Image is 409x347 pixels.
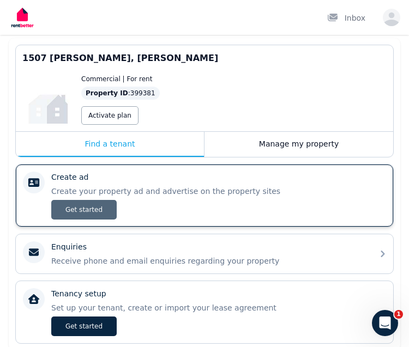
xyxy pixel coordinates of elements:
[81,106,139,125] a: Activate plan
[9,4,36,31] img: RentBetter
[51,302,386,313] p: Set up your tenant, create or import your lease agreement
[86,89,128,98] span: Property ID
[394,310,403,319] span: 1
[204,132,393,157] div: Manage my property
[51,316,117,336] span: Get started
[51,255,366,266] p: Receive phone and email enquiries regarding your property
[16,132,204,157] div: Find a tenant
[51,186,386,197] p: Create your property ad and advertise on the property sites
[51,172,88,182] p: Create ad
[327,13,365,23] div: Inbox
[16,281,393,343] a: Tenancy setupSet up your tenant, create or import your lease agreementGet started
[51,288,106,299] p: Tenancy setup
[51,241,87,252] p: Enquiries
[81,87,160,100] div: : 399381
[16,165,393,227] a: Create adCreate your property ad and advertise on the property sitesGet started
[16,234,393,273] a: EnquiriesReceive phone and email enquiries regarding your property
[51,200,117,220] span: Get started
[372,310,398,336] iframe: Intercom live chat
[22,52,218,65] span: 1507 [PERSON_NAME], [PERSON_NAME]
[81,75,152,83] span: Commercial | For rent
